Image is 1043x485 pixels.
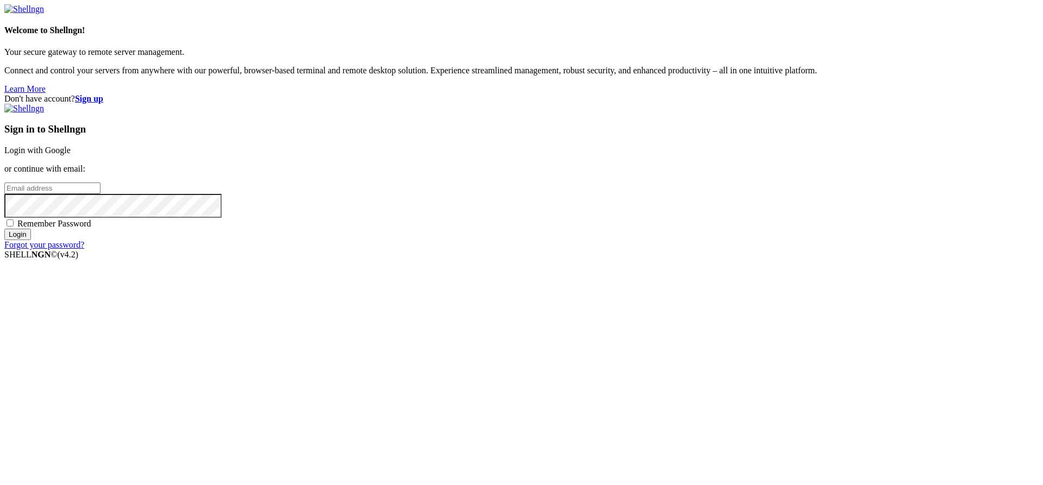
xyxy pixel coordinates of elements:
img: Shellngn [4,104,44,114]
p: Your secure gateway to remote server management. [4,47,1039,57]
h3: Sign in to Shellngn [4,123,1039,135]
b: NGN [32,250,51,259]
span: SHELL © [4,250,78,259]
p: or continue with email: [4,164,1039,174]
div: Don't have account? [4,94,1039,104]
input: Login [4,229,31,240]
img: Shellngn [4,4,44,14]
p: Connect and control your servers from anywhere with our powerful, browser-based terminal and remo... [4,66,1039,75]
input: Remember Password [7,219,14,226]
h4: Welcome to Shellngn! [4,26,1039,35]
a: Learn More [4,84,46,93]
a: Sign up [75,94,103,103]
span: 4.2.0 [58,250,79,259]
a: Forgot your password? [4,240,84,249]
input: Email address [4,182,100,194]
a: Login with Google [4,146,71,155]
span: Remember Password [17,219,91,228]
